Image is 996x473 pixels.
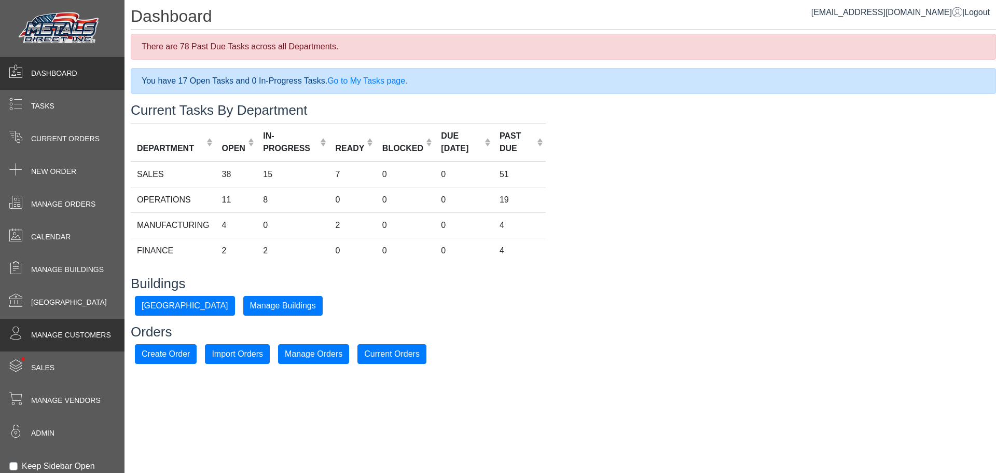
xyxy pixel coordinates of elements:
[493,238,546,263] td: 4
[31,101,54,112] span: Tasks
[131,324,996,340] h3: Orders
[135,349,197,358] a: Create Order
[500,130,534,155] div: PAST DUE
[329,212,376,238] td: 2
[263,130,317,155] div: IN-PROGRESS
[376,212,435,238] td: 0
[376,238,435,263] td: 0
[441,130,481,155] div: DUE [DATE]
[435,238,493,263] td: 0
[31,428,54,439] span: Admin
[329,238,376,263] td: 0
[257,238,329,263] td: 2
[10,342,36,376] span: •
[131,34,996,60] div: There are 78 Past Due Tasks across all Departments.
[131,102,996,118] h3: Current Tasks By Department
[31,68,77,79] span: Dashboard
[257,161,329,187] td: 15
[357,349,426,358] a: Current Orders
[493,161,546,187] td: 51
[257,187,329,212] td: 8
[435,212,493,238] td: 0
[205,344,270,364] button: Import Orders
[216,238,257,263] td: 2
[327,76,407,85] a: Go to My Tasks page.
[257,212,329,238] td: 0
[435,187,493,212] td: 0
[31,264,104,275] span: Manage Buildings
[382,142,423,155] div: BLOCKED
[278,344,349,364] button: Manage Orders
[278,349,349,358] a: Manage Orders
[31,297,107,308] span: [GEOGRAPHIC_DATA]
[135,301,235,309] a: [GEOGRAPHIC_DATA]
[357,344,426,364] button: Current Orders
[135,344,197,364] button: Create Order
[205,349,270,358] a: Import Orders
[135,296,235,316] button: [GEOGRAPHIC_DATA]
[31,166,76,177] span: New Order
[216,161,257,187] td: 38
[131,212,216,238] td: MANUFACTURING
[811,8,962,17] a: [EMAIL_ADDRESS][DOMAIN_NAME]
[131,161,216,187] td: SALES
[335,142,364,155] div: READY
[131,238,216,263] td: FINANCE
[376,187,435,212] td: 0
[31,232,71,242] span: Calendar
[216,212,257,238] td: 4
[131,276,996,292] h3: Buildings
[131,187,216,212] td: OPERATIONS
[216,187,257,212] td: 11
[329,161,376,187] td: 7
[811,6,990,19] div: |
[329,187,376,212] td: 0
[435,161,493,187] td: 0
[31,330,111,341] span: Manage Customers
[222,142,245,155] div: OPEN
[493,187,546,212] td: 19
[131,6,996,30] h1: Dashboard
[16,9,104,48] img: Metals Direct Inc Logo
[31,362,54,373] span: Sales
[964,8,990,17] span: Logout
[376,161,435,187] td: 0
[243,296,323,316] button: Manage Buildings
[31,395,101,406] span: Manage Vendors
[137,142,204,155] div: DEPARTMENT
[31,199,95,210] span: Manage Orders
[22,460,95,472] label: Keep Sidebar Open
[243,301,323,309] a: Manage Buildings
[493,212,546,238] td: 4
[31,133,100,144] span: Current Orders
[131,68,996,94] div: You have 17 Open Tasks and 0 In-Progress Tasks.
